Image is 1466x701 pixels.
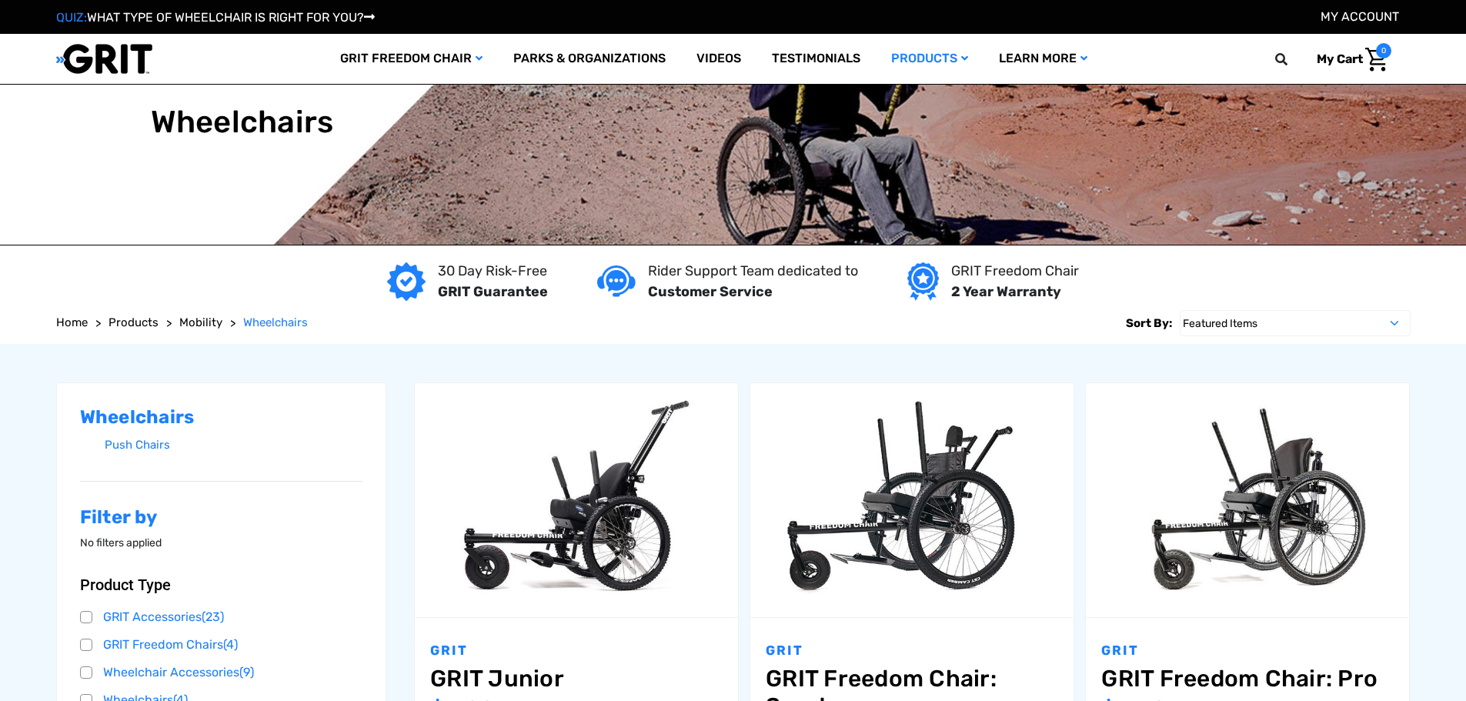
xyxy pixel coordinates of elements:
[80,661,363,684] a: Wheelchair Accessories(9)
[648,261,858,282] p: Rider Support Team dedicated to
[1282,43,1305,75] input: Search
[766,641,1058,661] p: GRIT
[681,34,756,84] a: Videos
[80,406,363,429] h2: Wheelchairs
[80,606,363,629] a: GRIT Accessories(23)
[179,314,222,332] a: Mobility
[109,314,159,332] a: Products
[415,392,738,608] img: GRIT Junior: GRIT Freedom Chair all terrain wheelchair engineered specifically for kids
[1086,383,1409,618] a: GRIT Freedom Chair: Pro,$5,495.00
[438,261,548,282] p: 30 Day Risk-Free
[907,262,939,301] img: Year warranty
[1376,43,1391,58] span: 0
[430,641,723,661] p: GRIT
[56,314,88,332] a: Home
[239,665,254,679] span: (9)
[498,34,681,84] a: Parks & Organizations
[1126,310,1172,336] label: Sort By:
[105,434,363,456] a: Push Chairs
[80,576,171,594] span: Product Type
[756,34,876,84] a: Testimonials
[1086,392,1409,608] img: GRIT Freedom Chair Pro: the Pro model shown including contoured Invacare Matrx seatback, Spinergy...
[151,104,334,141] h1: Wheelchairs
[438,283,548,300] strong: GRIT Guarantee
[648,283,773,300] strong: Customer Service
[80,576,363,594] button: Product Type
[1101,641,1394,661] p: GRIT
[387,262,426,301] img: GRIT Guarantee
[951,261,1079,282] p: GRIT Freedom Chair
[56,10,87,25] span: QUIZ:
[80,535,363,551] p: No filters applied
[1317,52,1363,66] span: My Cart
[597,265,636,297] img: Customer service
[109,315,159,329] span: Products
[1101,665,1394,693] a: GRIT Freedom Chair: Pro,$5,495.00
[1321,9,1399,24] a: Account
[325,34,498,84] a: GRIT Freedom Chair
[179,315,222,329] span: Mobility
[80,633,363,656] a: GRIT Freedom Chairs(4)
[750,383,1074,618] a: GRIT Freedom Chair: Spartan,$3,995.00
[243,314,308,332] a: Wheelchairs
[951,283,1061,300] strong: 2 Year Warranty
[243,315,308,329] span: Wheelchairs
[876,34,983,84] a: Products
[750,392,1074,608] img: GRIT Freedom Chair: Spartan
[415,383,738,618] a: GRIT Junior,$4,995.00
[56,10,375,25] a: QUIZ:WHAT TYPE OF WHEELCHAIR IS RIGHT FOR YOU?
[56,43,152,75] img: GRIT All-Terrain Wheelchair and Mobility Equipment
[983,34,1103,84] a: Learn More
[1365,48,1388,72] img: Cart
[430,665,723,693] a: GRIT Junior,$4,995.00
[223,637,238,652] span: (4)
[80,506,363,529] h2: Filter by
[56,315,88,329] span: Home
[202,609,224,624] span: (23)
[1305,43,1391,75] a: Cart with 0 items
